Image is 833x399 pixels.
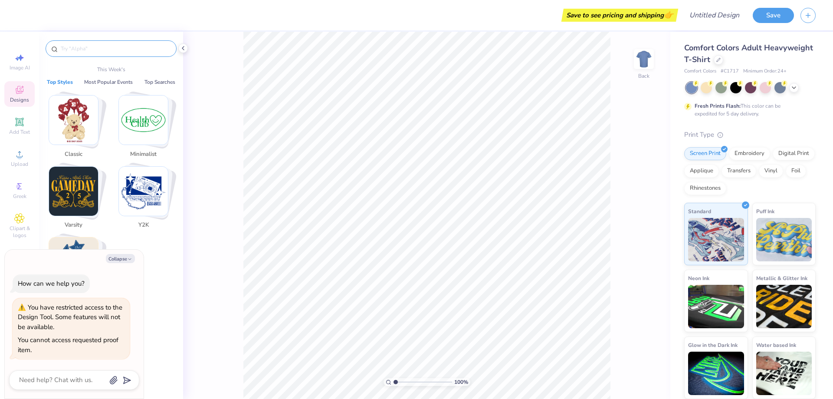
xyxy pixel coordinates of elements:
[756,274,807,283] span: Metallic & Glitter Ink
[106,254,135,263] button: Collapse
[18,279,85,288] div: How can we help you?
[49,96,98,145] img: Classic
[695,102,741,109] strong: Fresh Prints Flash:
[10,96,29,103] span: Designs
[684,147,726,160] div: Screen Print
[756,218,812,261] img: Puff Ink
[59,221,88,230] span: Varsity
[10,64,30,71] span: Image AI
[113,166,179,233] button: Stack Card Button Y2K
[756,285,812,328] img: Metallic & Glitter Ink
[753,8,794,23] button: Save
[729,147,770,160] div: Embroidery
[43,95,109,162] button: Stack Card Button Classic
[695,102,801,118] div: This color can be expedited for 5 day delivery.
[13,193,26,200] span: Greek
[129,150,157,159] span: Minimalist
[43,166,109,233] button: Stack Card Button Varsity
[721,68,739,75] span: # C1717
[43,237,109,304] button: Stack Card Button 80s & 90s
[688,274,709,283] span: Neon Ink
[688,340,738,350] span: Glow in the Dark Ink
[18,303,122,331] div: You have restricted access to the Design Tool. Some features will not be available.
[684,165,719,178] div: Applique
[11,161,28,168] span: Upload
[684,43,813,65] span: Comfort Colors Adult Heavyweight T-Shirt
[113,95,179,162] button: Stack Card Button Minimalist
[688,352,744,395] img: Glow in the Dark Ink
[49,167,98,216] img: Varsity
[786,165,806,178] div: Foil
[684,68,716,75] span: Comfort Colors
[9,129,30,135] span: Add Text
[97,66,125,73] p: This Week's
[756,207,774,216] span: Puff Ink
[684,130,816,140] div: Print Type
[82,78,135,86] button: Most Popular Events
[129,221,157,230] span: Y2K
[142,78,178,86] button: Top Searches
[743,68,787,75] span: Minimum Order: 24 +
[682,7,746,24] input: Untitled Design
[454,378,468,386] span: 100 %
[756,352,812,395] img: Water based Ink
[664,10,673,20] span: 👉
[49,237,98,287] img: 80s & 90s
[635,50,653,68] img: Back
[59,150,88,159] span: Classic
[119,167,168,216] img: Y2K
[759,165,783,178] div: Vinyl
[688,218,744,261] img: Standard
[773,147,815,160] div: Digital Print
[44,78,75,86] button: Top Styles
[721,165,756,178] div: Transfers
[18,336,118,354] div: You cannot access requested proof item.
[756,340,796,350] span: Water based Ink
[119,96,168,145] img: Minimalist
[684,182,726,195] div: Rhinestones
[688,285,744,328] img: Neon Ink
[60,44,171,53] input: Try "Alpha"
[638,72,649,80] div: Back
[688,207,711,216] span: Standard
[4,225,35,239] span: Clipart & logos
[564,9,676,22] div: Save to see pricing and shipping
